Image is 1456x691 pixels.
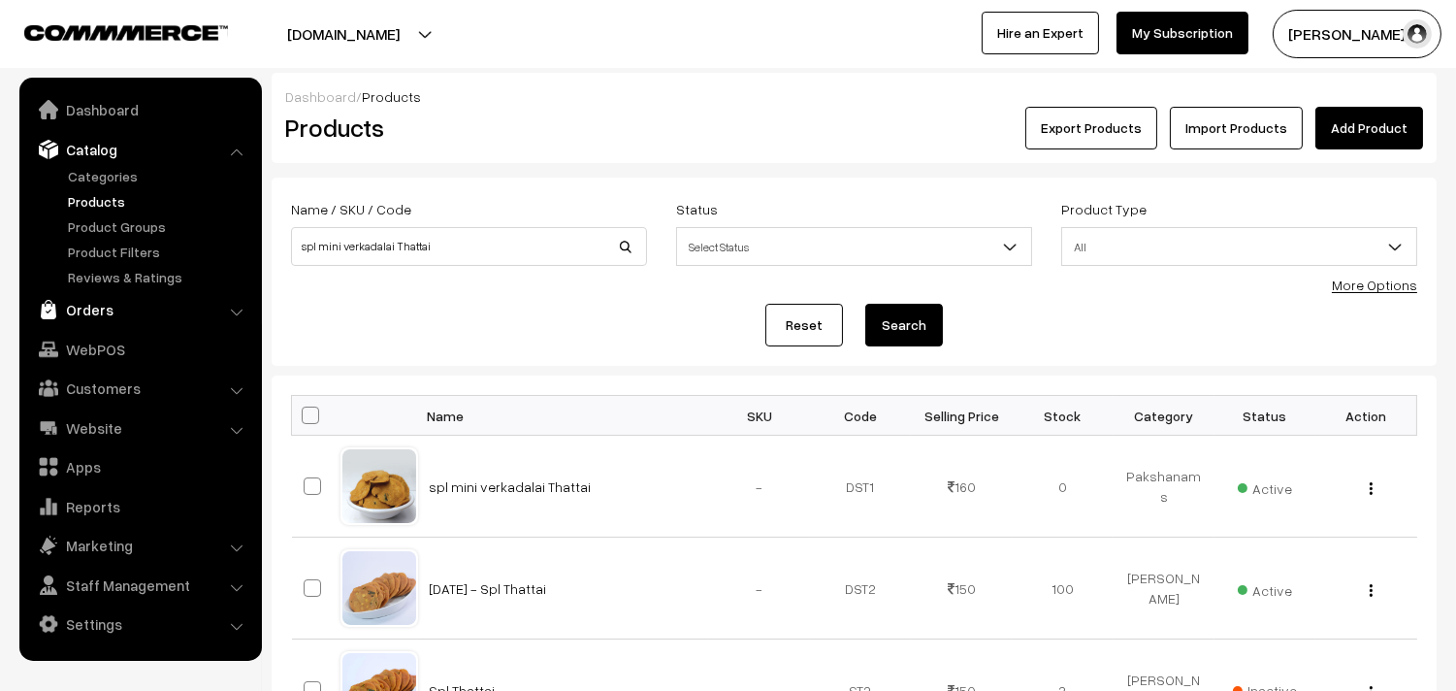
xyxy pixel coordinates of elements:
[63,242,255,262] a: Product Filters
[24,607,255,642] a: Settings
[24,411,255,445] a: Website
[1370,482,1373,495] img: Menu
[1114,396,1214,436] th: Category
[911,538,1012,640] td: 150
[285,113,645,143] h2: Products
[1273,10,1441,58] button: [PERSON_NAME] s…
[1012,538,1113,640] td: 100
[676,199,718,219] label: Status
[982,12,1099,54] a: Hire an Expert
[1315,107,1423,149] a: Add Product
[362,88,421,105] span: Products
[709,396,810,436] th: SKU
[810,436,911,538] td: DST1
[24,528,255,563] a: Marketing
[24,92,255,127] a: Dashboard
[1370,584,1373,597] img: Menu
[865,304,943,346] button: Search
[1238,576,1292,601] span: Active
[1025,107,1157,149] button: Export Products
[430,478,592,495] a: spl mini verkadalai Thattai
[911,396,1012,436] th: Selling Price
[63,166,255,186] a: Categories
[709,538,810,640] td: -
[1012,396,1113,436] th: Stock
[285,88,356,105] a: Dashboard
[63,191,255,212] a: Products
[765,304,843,346] a: Reset
[1332,277,1417,293] a: More Options
[24,25,228,40] img: COMMMERCE
[285,86,1423,107] div: /
[1061,199,1147,219] label: Product Type
[291,199,411,219] label: Name / SKU / Code
[810,538,911,640] td: DST2
[24,332,255,367] a: WebPOS
[24,371,255,406] a: Customers
[1214,396,1315,436] th: Status
[430,580,547,597] a: [DATE] - Spl Thattai
[1170,107,1303,149] a: Import Products
[24,449,255,484] a: Apps
[24,568,255,603] a: Staff Management
[63,216,255,237] a: Product Groups
[1238,474,1292,499] span: Active
[677,230,1031,264] span: Select Status
[911,436,1012,538] td: 160
[1114,538,1214,640] td: [PERSON_NAME]
[1114,436,1214,538] td: Pakshanams
[810,396,911,436] th: Code
[1403,19,1432,49] img: user
[24,132,255,167] a: Catalog
[418,396,709,436] th: Name
[709,436,810,538] td: -
[1315,396,1416,436] th: Action
[291,227,647,266] input: Name / SKU / Code
[24,489,255,524] a: Reports
[219,10,468,58] button: [DOMAIN_NAME]
[63,267,255,287] a: Reviews & Ratings
[1012,436,1113,538] td: 0
[1116,12,1248,54] a: My Subscription
[1061,227,1417,266] span: All
[24,19,194,43] a: COMMMERCE
[1062,230,1416,264] span: All
[676,227,1032,266] span: Select Status
[24,292,255,327] a: Orders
